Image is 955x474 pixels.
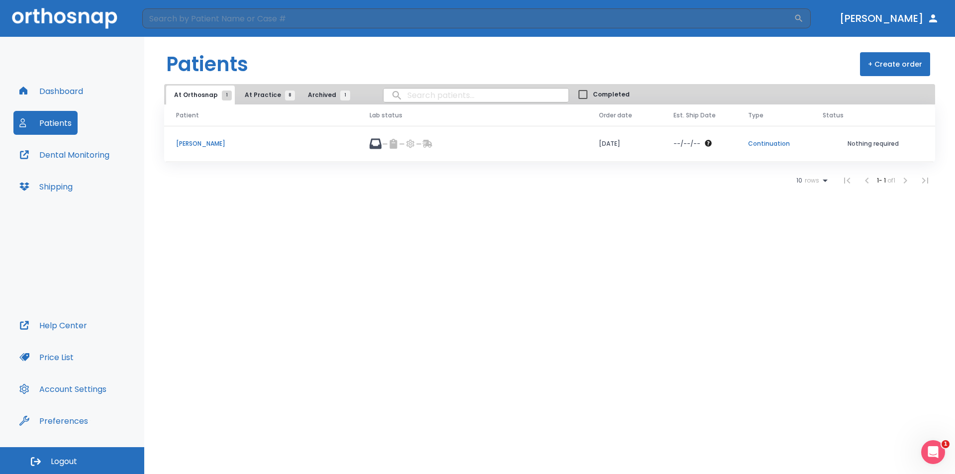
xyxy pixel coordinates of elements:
span: 1 [222,91,232,100]
button: Shipping [13,175,79,198]
button: Dental Monitoring [13,143,115,167]
span: Logout [51,456,77,467]
span: Order date [599,111,632,120]
button: Preferences [13,409,94,433]
span: 10 [796,177,802,184]
input: Search by Patient Name or Case # [142,8,794,28]
button: Help Center [13,313,93,337]
button: Dashboard [13,79,89,103]
div: The date will be available after approving treatment plan [673,139,724,148]
div: Tooltip anchor [86,416,95,425]
span: 1 [942,440,950,448]
span: Status [823,111,844,120]
p: Nothing required [823,139,923,148]
span: Archived [308,91,345,99]
span: Type [748,111,764,120]
img: Orthosnap [12,8,117,28]
button: Account Settings [13,377,112,401]
td: [DATE] [587,126,662,162]
span: At Practice [245,91,290,99]
h1: Patients [166,49,248,79]
span: At Orthosnap [174,91,227,99]
iframe: Intercom live chat [921,440,945,464]
div: tabs [166,86,355,104]
span: Completed [593,90,630,99]
input: search [383,86,569,105]
button: + Create order [860,52,930,76]
span: Patient [176,111,199,120]
span: rows [802,177,819,184]
span: Lab status [370,111,402,120]
span: 1 [340,91,350,100]
span: of 1 [887,176,895,185]
button: [PERSON_NAME] [836,9,943,27]
button: Patients [13,111,78,135]
p: Continuation [748,139,799,148]
p: [PERSON_NAME] [176,139,346,148]
span: Est. Ship Date [673,111,716,120]
p: --/--/-- [673,139,700,148]
button: Price List [13,345,80,369]
span: 1 - 1 [877,176,887,185]
span: 8 [285,91,295,100]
